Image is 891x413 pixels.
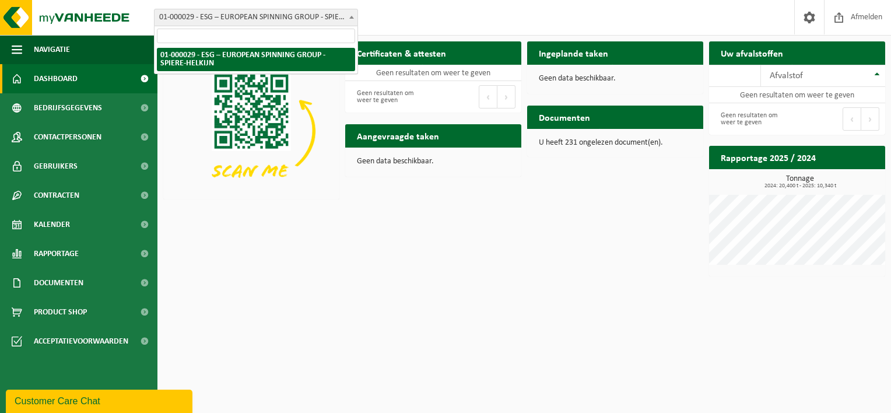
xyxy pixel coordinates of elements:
[34,152,78,181] span: Gebruikers
[357,157,510,166] p: Geen data beschikbaar.
[527,106,602,128] h2: Documenten
[34,181,79,210] span: Contracten
[34,239,79,268] span: Rapportage
[6,387,195,413] iframe: chat widget
[157,48,355,71] li: 01-000029 - ESG – EUROPEAN SPINNING GROUP - SPIERE-HELKIJN
[770,71,803,80] span: Afvalstof
[345,65,521,81] td: Geen resultaten om weer te geven
[715,183,885,189] span: 2024: 20,400 t - 2025: 10,340 t
[34,64,78,93] span: Dashboard
[34,297,87,327] span: Product Shop
[479,85,497,108] button: Previous
[798,169,884,192] a: Bekijk rapportage
[34,268,83,297] span: Documenten
[709,41,795,64] h2: Uw afvalstoffen
[34,123,101,152] span: Contactpersonen
[154,9,358,26] span: 01-000029 - ESG – EUROPEAN SPINNING GROUP - SPIERE-HELKIJN
[155,9,357,26] span: 01-000029 - ESG – EUROPEAN SPINNING GROUP - SPIERE-HELKIJN
[345,124,451,147] h2: Aangevraagde taken
[34,327,128,356] span: Acceptatievoorwaarden
[163,65,339,197] img: Download de VHEPlus App
[497,85,515,108] button: Next
[539,75,692,83] p: Geen data beschikbaar.
[345,41,458,64] h2: Certificaten & attesten
[34,210,70,239] span: Kalender
[351,84,427,110] div: Geen resultaten om weer te geven
[34,35,70,64] span: Navigatie
[861,107,879,131] button: Next
[843,107,861,131] button: Previous
[715,106,791,132] div: Geen resultaten om weer te geven
[539,139,692,147] p: U heeft 231 ongelezen document(en).
[527,41,620,64] h2: Ingeplande taken
[709,146,827,169] h2: Rapportage 2025 / 2024
[715,175,885,189] h3: Tonnage
[34,93,102,123] span: Bedrijfsgegevens
[709,87,885,103] td: Geen resultaten om weer te geven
